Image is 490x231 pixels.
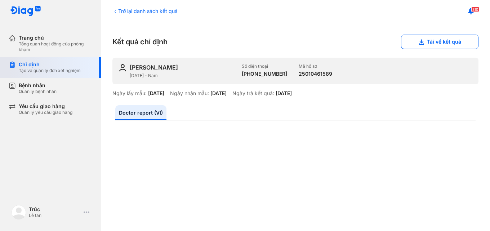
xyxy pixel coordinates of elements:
div: Chỉ định [19,61,81,68]
div: Lễ tân [29,213,81,218]
div: Ngày nhận mẫu: [170,90,209,97]
div: Bệnh nhân [19,82,57,89]
a: Doctor report (VI) [115,105,166,120]
button: Tải về kết quả [401,35,478,49]
div: Yêu cầu giao hàng [19,103,72,110]
div: Ngày trả kết quả: [232,90,274,97]
div: 25010461589 [299,71,332,77]
img: logo [10,6,41,17]
div: Kết quả chỉ định [112,35,478,49]
div: [DATE] [148,90,164,97]
div: Quản lý yêu cầu giao hàng [19,110,72,115]
div: [PERSON_NAME] [130,63,178,71]
div: [DATE] [210,90,227,97]
div: Quản lý bệnh nhân [19,89,57,94]
div: Trở lại danh sách kết quả [112,7,178,15]
div: [DATE] - Nam [130,73,236,79]
div: [PHONE_NUMBER] [242,71,287,77]
img: user-icon [118,63,127,72]
div: [DATE] [276,90,292,97]
span: 310 [471,7,479,12]
div: Trang chủ [19,35,92,41]
div: Mã hồ sơ [299,63,332,69]
div: Tổng quan hoạt động của phòng khám [19,41,92,53]
img: logo [12,205,26,219]
div: Trúc [29,206,81,213]
div: Số điện thoại [242,63,287,69]
div: Tạo và quản lý đơn xét nghiệm [19,68,81,74]
div: Ngày lấy mẫu: [112,90,147,97]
